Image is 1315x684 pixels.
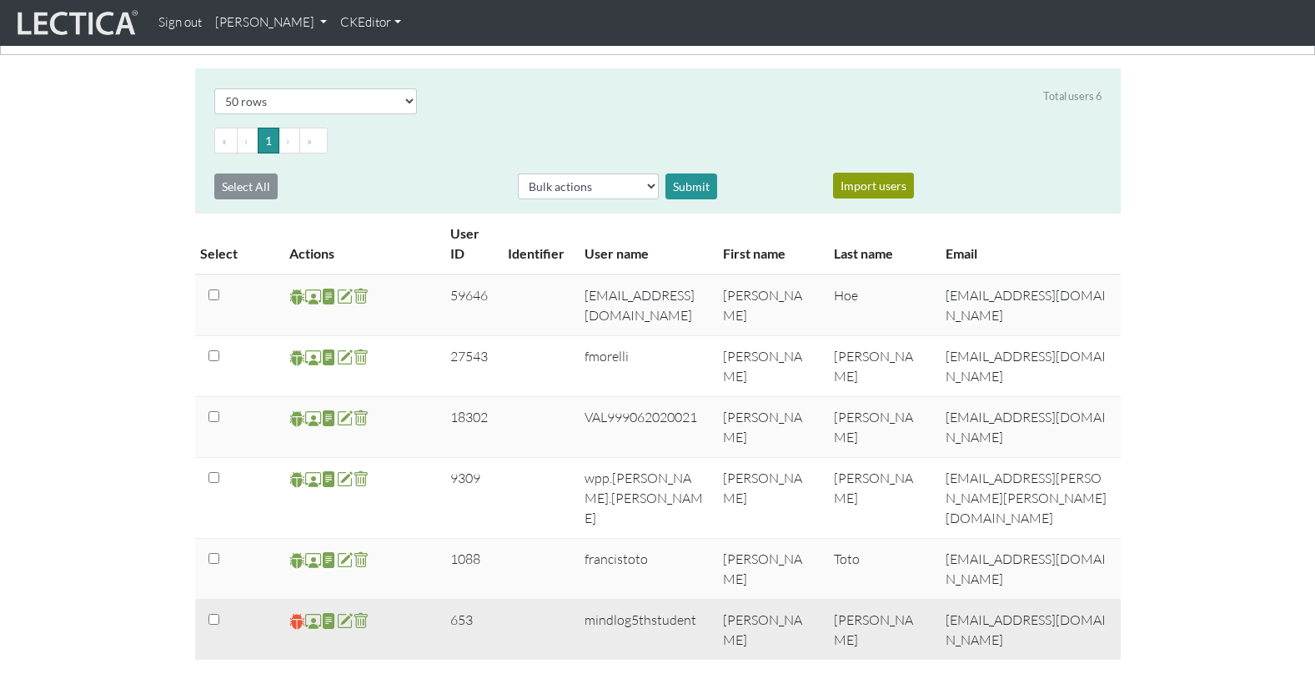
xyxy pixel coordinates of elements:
ul: Pagination [214,128,1102,153]
td: wpp.[PERSON_NAME].[PERSON_NAME] [575,457,714,538]
span: account update [337,409,353,428]
td: [PERSON_NAME] [824,396,935,457]
td: [PERSON_NAME] [713,274,824,336]
span: Staff [305,551,321,570]
td: francistoto [575,538,714,599]
span: account update [337,611,353,631]
th: User ID [440,213,498,274]
img: lecticalive [13,8,138,39]
div: Submit [665,174,717,199]
span: delete [353,470,369,489]
button: Select All [214,174,278,199]
span: account update [337,551,353,570]
td: [EMAIL_ADDRESS][DOMAIN_NAME] [936,599,1121,660]
span: reports [321,611,337,631]
span: delete [353,551,369,570]
td: 18302 [440,396,498,457]
span: Staff [305,409,321,428]
td: [PERSON_NAME] [824,457,935,538]
span: Staff [305,348,321,367]
span: delete [353,287,369,306]
td: fmorelli [575,335,714,396]
td: Hoe [824,274,935,336]
a: [PERSON_NAME] [208,7,334,39]
td: [PERSON_NAME] [713,457,824,538]
button: Go to page 1 [258,128,279,153]
span: account update [337,287,353,306]
td: [EMAIL_ADDRESS][DOMAIN_NAME] [575,274,714,336]
span: Staff [305,287,321,306]
span: delete [353,348,369,367]
td: 27543 [440,335,498,396]
td: 59646 [440,274,498,336]
span: reports [321,551,337,570]
span: Staff [305,470,321,489]
th: Actions [279,213,439,274]
td: [PERSON_NAME] [713,538,824,599]
td: [EMAIL_ADDRESS][DOMAIN_NAME] [936,274,1121,336]
th: Last name [824,213,935,274]
span: reports [321,348,337,367]
td: [PERSON_NAME] [824,599,935,660]
td: [PERSON_NAME] [713,335,824,396]
span: account update [337,470,353,489]
a: CKEditor [334,7,408,39]
td: [EMAIL_ADDRESS][DOMAIN_NAME] [936,538,1121,599]
button: Import users [833,173,914,199]
div: Total users 6 [1043,88,1102,104]
td: [PERSON_NAME] [713,396,824,457]
th: Email [936,213,1121,274]
span: reports [321,287,337,306]
td: [PERSON_NAME] [824,335,935,396]
span: delete [353,611,369,631]
span: account update [337,348,353,367]
span: reports [321,409,337,428]
span: Staff [305,611,321,631]
td: VAL999062020021 [575,396,714,457]
td: Toto [824,538,935,599]
span: delete [353,409,369,428]
td: [EMAIL_ADDRESS][DOMAIN_NAME] [936,396,1121,457]
th: Select [195,213,280,274]
th: First name [713,213,824,274]
td: [PERSON_NAME] [713,599,824,660]
td: [EMAIL_ADDRESS][PERSON_NAME][PERSON_NAME][DOMAIN_NAME] [936,457,1121,538]
span: reports [321,470,337,489]
th: Identifier [498,213,575,274]
td: mindlog5thstudent [575,599,714,660]
td: 653 [440,599,498,660]
th: User name [575,213,714,274]
td: 1088 [440,538,498,599]
td: 9309 [440,457,498,538]
a: Sign out [152,7,208,39]
td: [EMAIL_ADDRESS][DOMAIN_NAME] [936,335,1121,396]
